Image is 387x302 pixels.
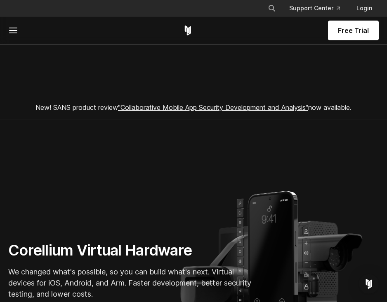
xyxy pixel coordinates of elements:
button: Search [264,1,279,16]
div: Navigation Menu [261,1,379,16]
a: Support Center [283,1,347,16]
div: Open Intercom Messenger [359,274,379,294]
p: We changed what's possible, so you can build what's next. Virtual devices for iOS, Android, and A... [8,266,256,300]
h1: Corellium Virtual Hardware [8,241,256,260]
span: New! SANS product review now available. [35,103,352,112]
a: "Collaborative Mobile App Security Development and Analysis" [118,103,308,112]
a: Login [350,1,379,16]
a: Free Trial [328,21,379,40]
a: Corellium Home [183,26,193,35]
span: Free Trial [338,26,369,35]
